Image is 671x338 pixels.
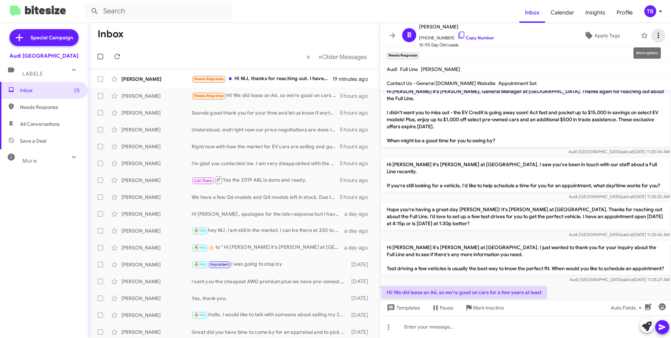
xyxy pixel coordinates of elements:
[473,301,504,314] span: Mark Inactive
[192,176,340,184] div: Yes the 2019 A8L is done and ready.
[322,53,367,61] span: Older Messages
[121,126,192,133] div: [PERSON_NAME]
[31,34,73,41] span: Special Campaign
[344,227,374,234] div: a day ago
[621,194,633,199] span: said at
[381,158,670,192] p: Hi [PERSON_NAME] it's [PERSON_NAME] at [GEOGRAPHIC_DATA]. I saw you've been in touch with our sta...
[340,109,374,116] div: 5 hours ago
[194,262,206,267] span: 🔥 Hot
[344,210,374,217] div: a day ago
[348,312,374,319] div: [DATE]
[421,66,460,72] span: [PERSON_NAME]
[192,227,344,235] div: hey MJ, i am still in the market. i can be there at 330 to drive the q8 sportback?
[594,29,620,42] span: Apply Tags
[348,295,374,302] div: [DATE]
[22,158,37,164] span: More
[381,241,670,275] p: Hi [PERSON_NAME] it's [PERSON_NAME] at [GEOGRAPHIC_DATA]. I just wanted to thank you for your inq...
[348,329,374,336] div: [DATE]
[621,149,633,154] span: said at
[633,47,661,59] div: More options
[459,301,510,314] button: Mark Inactive
[419,31,494,41] span: [PHONE_NUMBER]
[387,66,397,72] span: Audi
[121,194,192,201] div: [PERSON_NAME]
[306,52,310,61] span: «
[348,278,374,285] div: [DATE]
[340,143,374,150] div: 5 hours ago
[605,301,650,314] button: Auto Fields
[644,5,656,17] div: TB
[192,329,348,336] div: Great did you have time to come by for an appraisal and to pick out one of our cars in stock for ...
[419,22,494,31] span: [PERSON_NAME]
[194,245,206,250] span: 🔥 Hot
[20,87,80,94] span: Inbox
[419,41,494,48] span: 15-90 Day Old Leads
[318,52,322,61] span: »
[387,80,496,86] span: Contact Us - General [DOMAIN_NAME] Website
[192,109,340,116] div: Sounds good thank you for your time and let us know if anything changes.
[519,2,545,23] a: Inbox
[194,77,224,81] span: Needs Response
[121,295,192,302] div: [PERSON_NAME]
[566,29,637,42] button: Apply Tags
[440,301,453,314] span: Pause
[498,80,537,86] span: Appointment Set
[121,210,192,217] div: [PERSON_NAME]
[121,312,192,319] div: [PERSON_NAME]
[121,76,192,83] div: [PERSON_NAME]
[332,76,374,83] div: 19 minutes ago
[20,137,46,144] span: Save a Deal
[194,228,206,233] span: 🔥 Hot
[192,278,348,285] div: I sent you the cheapest AWD premium plus we have pre-owned. If you saw a different one you liked ...
[638,5,663,17] button: TB
[9,52,78,59] div: Audi [GEOGRAPHIC_DATA]
[121,92,192,99] div: [PERSON_NAME]
[340,126,374,133] div: 5 hours ago
[385,301,420,314] span: Templates
[194,313,206,317] span: 🔥 Hot
[340,92,374,99] div: 3 hours ago
[98,28,124,40] h1: Inbox
[192,126,340,133] div: Understood, well right now our price negotiations are done in person after you pick out a car in ...
[303,50,371,64] nav: Page navigation example
[380,301,426,314] button: Templates
[400,66,418,72] span: Full Line
[407,30,412,41] span: B
[381,85,670,147] p: Hi [PERSON_NAME] it's [PERSON_NAME], General Manager at [GEOGRAPHIC_DATA]. Thanks again for reach...
[192,92,340,100] div: Hi! We did lease an A6, so we're good on cars for a few years at least
[192,295,348,302] div: Yes, thank you.
[85,3,232,20] input: Search
[570,277,670,282] span: Audi [GEOGRAPHIC_DATA] [DATE] 11:25:27 AM
[545,2,580,23] a: Calendar
[194,93,224,98] span: Needs Response
[192,143,340,150] div: Right now with how the market for EV cars are selling and going fast we are leaving price negotia...
[192,210,344,217] div: Hi [PERSON_NAME] , apologies for the late response but I have already acquired a q6
[192,260,348,268] div: I was going to stop by
[121,227,192,234] div: [PERSON_NAME]
[22,71,43,77] span: Labels
[381,203,670,230] p: Hope you're having a great day [PERSON_NAME]! It's [PERSON_NAME] at [GEOGRAPHIC_DATA]. Thanks for...
[192,194,340,201] div: We have a few Q6 models and Q4 models left in stock. Due to the inventory going fast we are leavi...
[121,160,192,167] div: [PERSON_NAME]
[611,2,638,23] a: Profile
[20,121,60,128] span: All Conversations
[340,160,374,167] div: 5 hours ago
[192,243,344,252] div: ​👍​ to “ Hi [PERSON_NAME] it's [PERSON_NAME] at [GEOGRAPHIC_DATA]. Can I get you any more info on...
[302,50,314,64] button: Previous
[194,178,212,183] span: Call Them
[9,29,79,46] a: Special Campaign
[340,194,374,201] div: 5 hours ago
[340,177,374,184] div: 5 hours ago
[121,278,192,285] div: [PERSON_NAME]
[381,286,547,299] p: Hi! We did lease an A6, so we're good on cars for a few years at least
[121,109,192,116] div: [PERSON_NAME]
[314,50,371,64] button: Next
[121,143,192,150] div: [PERSON_NAME]
[611,301,644,314] span: Auto Fields
[569,149,670,154] span: Audi [GEOGRAPHIC_DATA] [DATE] 11:20:44 AM
[622,277,634,282] span: said at
[20,104,80,111] span: Needs Response
[621,232,633,237] span: said at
